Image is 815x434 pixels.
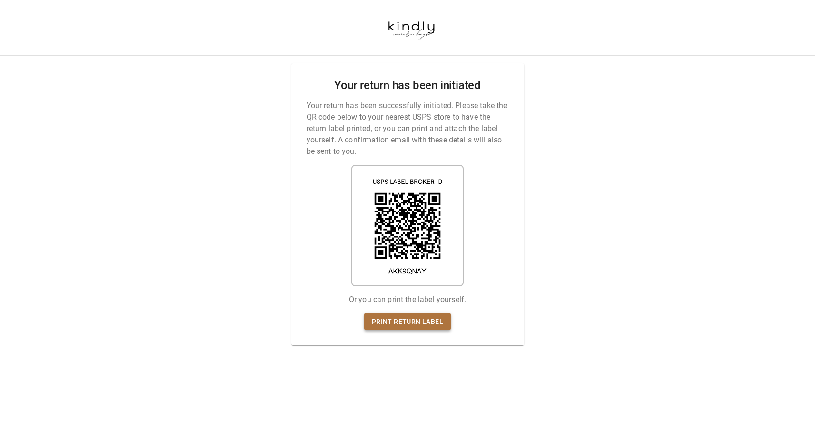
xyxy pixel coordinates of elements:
h2: Your return has been initiated [334,79,481,92]
p: Your return has been successfully initiated. Please take the QR code below to your nearest USPS s... [307,100,509,157]
a: Print return label [364,313,451,331]
img: shipping label qr code [351,165,464,286]
p: Or you can print the label yourself. [349,294,466,305]
img: kindlycamerabags.myshopify.com-b37650f6-6cf4-42a0-a808-989f93ebecdf [375,7,447,48]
